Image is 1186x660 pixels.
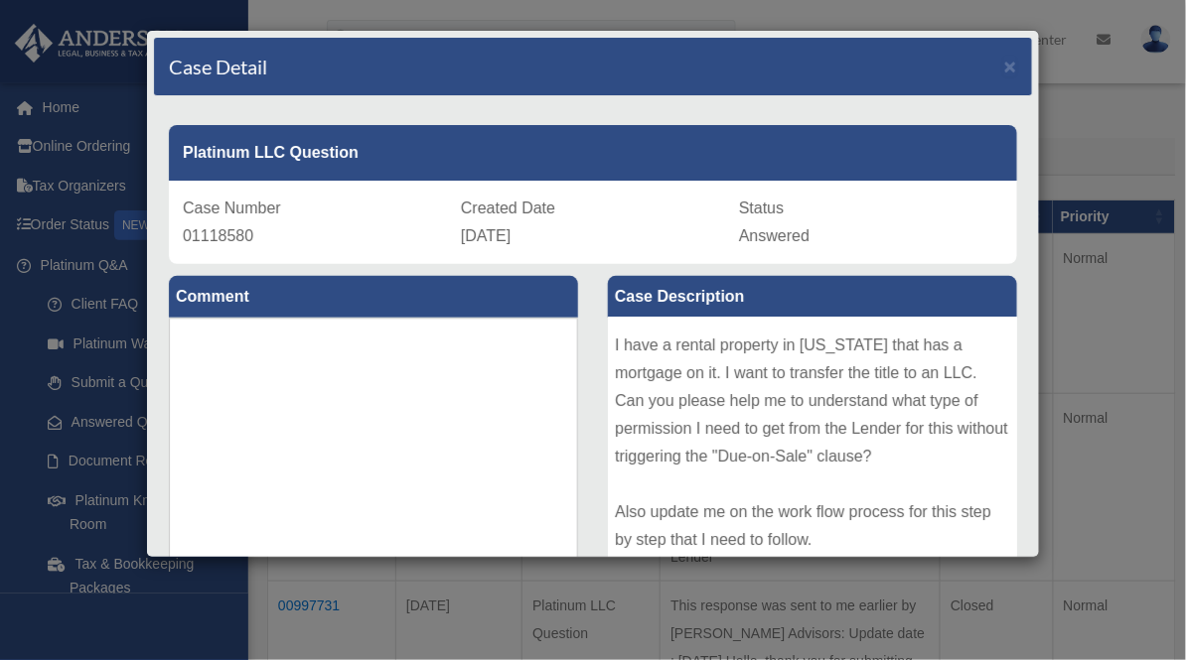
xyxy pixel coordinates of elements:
[461,199,555,216] span: Created Date
[183,199,281,216] span: Case Number
[183,227,253,244] span: 01118580
[608,276,1017,318] label: Case Description
[608,318,1017,615] div: I am updated this question since I just watched [PERSON_NAME] vide on You Tube at this link: [URL...
[1004,55,1017,77] span: ×
[739,227,810,244] span: Answered
[1004,56,1017,76] button: Close
[461,227,511,244] span: [DATE]
[169,125,1017,181] div: Platinum LLC Question
[169,53,267,80] h4: Case Detail
[739,199,784,216] span: Status
[169,276,578,318] label: Comment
